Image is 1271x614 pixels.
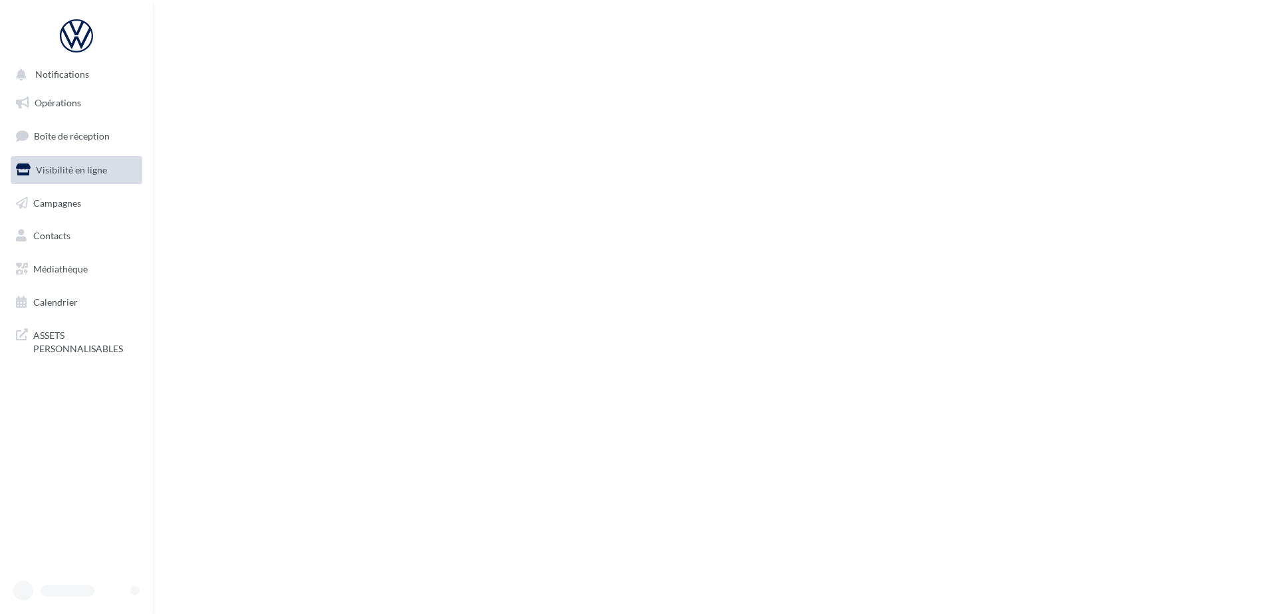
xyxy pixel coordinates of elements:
[33,197,81,208] span: Campagnes
[8,189,145,217] a: Campagnes
[8,288,145,316] a: Calendrier
[8,255,145,283] a: Médiathèque
[8,156,145,184] a: Visibilité en ligne
[8,122,145,150] a: Boîte de réception
[8,321,145,360] a: ASSETS PERSONNALISABLES
[33,230,70,241] span: Contacts
[35,69,89,80] span: Notifications
[34,130,110,142] span: Boîte de réception
[36,164,107,175] span: Visibilité en ligne
[33,263,88,274] span: Médiathèque
[35,97,81,108] span: Opérations
[33,296,78,308] span: Calendrier
[8,222,145,250] a: Contacts
[8,89,145,117] a: Opérations
[33,326,137,355] span: ASSETS PERSONNALISABLES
